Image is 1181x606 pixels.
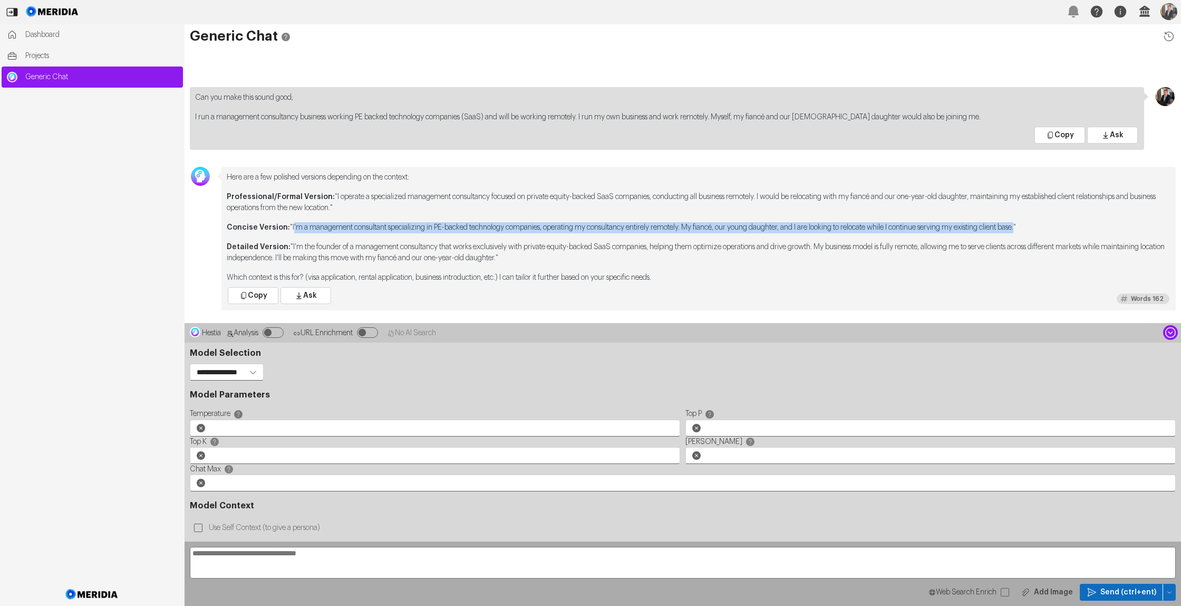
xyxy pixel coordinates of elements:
[1034,127,1085,144] button: Copy
[190,409,680,419] label: Temperature
[395,329,436,337] span: No AI Search
[190,464,1176,475] label: Chat Max
[234,329,258,337] span: Analysis
[1013,584,1080,601] button: Add Image
[227,222,1170,233] p: "I'm a management consultant specializing in PE-backed technology companies, operating my consult...
[936,589,996,596] span: Web Search Enrich
[190,30,1176,43] h1: Generic Chat
[195,92,1139,103] p: Can you make this sound good;
[227,243,291,251] strong: Detailed Version:
[2,24,183,45] a: Dashboard
[190,167,211,177] div: George
[745,437,756,447] svg: 0 - 2048: Maximum number of tokens to generate. Responses are not guaranteed to fill up to the ma...
[303,290,317,301] span: Ask
[2,45,183,67] a: Projects
[1080,584,1163,601] button: Send (ctrl+ent)
[388,330,395,337] svg: No AI Search
[1155,87,1176,98] div: Jon Brookes
[227,172,1170,183] p: Here are a few polished versions depending on the context:
[1087,127,1138,144] button: Ask
[2,67,183,88] a: Generic ChatGeneric Chat
[195,112,1139,123] p: I run a management consultancy business working PE backed technology companies (SaaS) and will be...
[1160,3,1177,20] img: Profile Icon
[301,329,353,337] span: URL Enrichment
[1100,587,1156,598] span: Send (ctrl+ent)
[190,437,680,447] label: Top K
[1156,87,1175,106] img: Profile Icon
[248,290,267,301] span: Copy
[7,72,17,82] img: Generic Chat
[928,589,936,596] svg: WebSearch
[190,500,1176,511] h3: Model Context
[209,437,220,447] svg: 0 - 500: Can be used to reduce repetitiveness of generated tokens. The higher the value, the stro...
[227,193,335,201] strong: Professional/Formal Version:
[1110,130,1124,140] span: Ask
[227,192,1170,214] p: "I operate a specialized management consultancy focused on private equity-backed SaaS companies, ...
[190,327,200,337] img: Hestia
[293,330,301,337] svg: Analysis
[202,329,221,337] span: Hestia
[280,287,331,304] button: Ask
[191,167,210,186] img: Avatar Icon
[1054,130,1074,140] span: Copy
[207,518,324,537] label: Use Self Context (to give a persona)
[190,348,1176,358] h3: Model Selection
[228,287,278,304] button: Copy
[685,437,1176,447] label: [PERSON_NAME]
[224,464,234,475] svg: 1 - 15: The maximum number of historic chat to include, comprising of a question and answer order...
[64,583,120,606] img: Meridia Logo
[25,72,178,82] span: Generic Chat
[227,272,1170,283] p: Which context is this for? (visa application, rental application, business introduction, etc.) I ...
[25,30,178,40] span: Dashboard
[226,330,234,337] svg: Analysis
[227,224,290,231] strong: Concise Version:
[190,390,1176,400] h3: Model Parameters
[25,51,178,61] span: Projects
[1163,584,1176,601] button: Send (ctrl+ent)
[227,242,1170,264] p: "I'm the founder of a management consultancy that works exclusively with private equity-backed Sa...
[685,409,1176,419] label: Top P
